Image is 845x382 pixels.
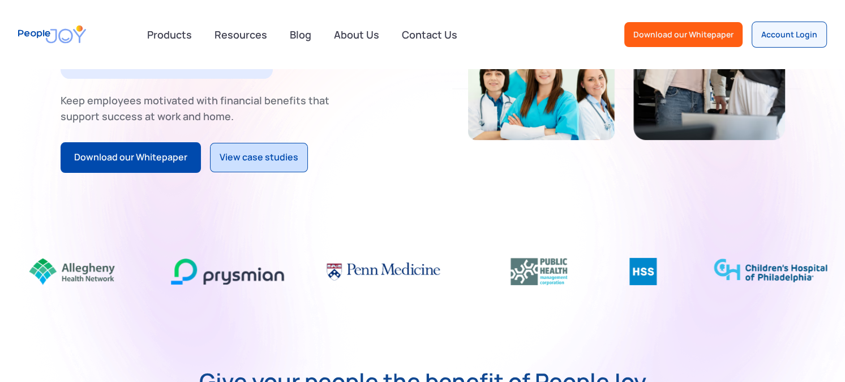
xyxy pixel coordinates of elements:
[61,142,201,173] a: Download our Whitepaper
[18,18,86,50] a: home
[210,143,308,172] a: View case studies
[395,22,464,47] a: Contact Us
[220,150,298,165] div: View case studies
[283,22,318,47] a: Blog
[327,22,386,47] a: About Us
[140,23,199,46] div: Products
[761,29,817,40] div: Account Login
[61,92,339,124] div: Keep employees motivated with financial benefits that support success at work and home.
[208,22,274,47] a: Resources
[633,29,734,40] div: Download our Whitepaper
[752,22,827,48] a: Account Login
[74,150,187,165] div: Download our Whitepaper
[624,22,743,47] a: Download our Whitepaper
[468,38,615,140] img: Retain-Employees-PeopleJoy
